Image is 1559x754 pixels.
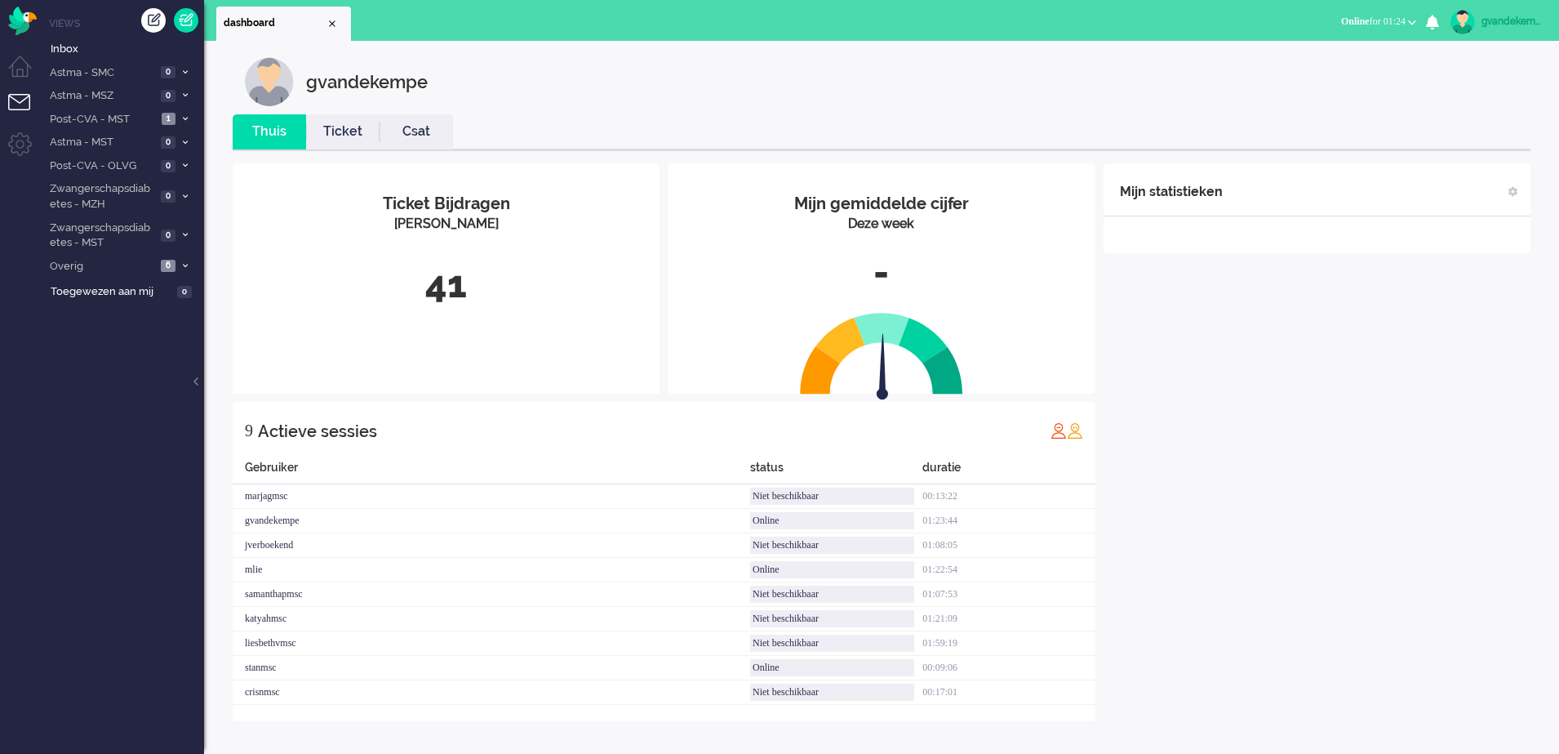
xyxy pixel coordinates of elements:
[380,123,453,141] a: Csat
[750,684,914,701] div: Niet beschikbaar
[233,114,306,149] li: Thuis
[141,8,166,33] div: Creëer ticket
[1447,10,1543,34] a: gvandekempe
[750,561,914,578] div: Online
[8,7,37,35] img: flow_omnibird.svg
[8,56,45,92] li: Dashboard menu
[47,181,156,212] span: Zwangerschapsdiabetes - MZH
[245,192,647,216] div: Ticket Bijdragen
[47,88,156,104] span: Astma - MSZ
[1450,10,1475,34] img: avatar
[922,558,1095,582] div: 01:22:54
[245,57,294,106] img: customer.svg
[680,215,1082,234] div: Deze week
[47,112,157,127] span: Post-CVA - MST
[750,459,922,484] div: status
[8,132,45,169] li: Admin menu
[161,260,175,272] span: 6
[47,259,156,274] span: Overig
[233,607,750,631] div: katyahmsc
[51,42,204,57] span: Inbox
[51,284,172,300] span: Toegewezen aan mij
[750,488,914,505] div: Niet beschikbaar
[922,680,1095,705] div: 00:17:01
[162,113,175,125] span: 1
[47,221,156,251] span: Zwangerschapsdiabetes - MST
[233,459,750,484] div: Gebruiker
[1331,10,1426,33] button: Onlinefor 01:24
[306,57,428,106] div: gvandekempe
[380,114,453,149] li: Csat
[47,65,156,81] span: Astma - SMC
[245,414,253,447] div: 9
[161,230,175,242] span: 0
[1050,422,1067,439] img: profile_red.svg
[922,509,1095,533] div: 01:23:44
[922,656,1095,680] div: 00:09:06
[47,282,204,300] a: Toegewezen aan mij 0
[750,586,914,603] div: Niet beschikbaar
[750,610,914,627] div: Niet beschikbaar
[47,135,156,150] span: Astma - MST
[47,39,204,57] a: Inbox
[922,459,1095,484] div: duratie
[1331,5,1426,41] li: Onlinefor 01:24
[233,123,306,141] a: Thuis
[161,190,175,203] span: 0
[750,512,914,529] div: Online
[233,656,750,680] div: stanmsc
[750,659,914,676] div: Online
[161,136,175,149] span: 0
[1120,176,1223,208] div: Mijn statistieken
[922,533,1095,558] div: 01:08:05
[177,286,192,298] span: 0
[1481,13,1543,29] div: gvandekempe
[922,631,1095,656] div: 01:59:19
[245,258,647,312] div: 41
[326,17,339,30] div: Close tab
[258,415,377,448] div: Actieve sessies
[306,114,380,149] li: Ticket
[800,312,963,395] img: semi_circle.svg
[233,484,750,509] div: marjagmsc
[1341,16,1406,27] span: for 01:24
[245,215,647,234] div: [PERSON_NAME]
[233,509,750,533] div: gvandekempe
[680,246,1082,300] div: -
[922,484,1095,509] div: 00:13:22
[233,680,750,705] div: crisnmsc
[216,7,351,41] li: Dashboard
[233,533,750,558] div: jverboekend
[161,90,175,102] span: 0
[680,192,1082,216] div: Mijn gemiddelde cijfer
[922,582,1095,607] div: 01:07:53
[750,537,914,554] div: Niet beschikbaar
[233,582,750,607] div: samanthapmsc
[1067,422,1083,439] img: profile_orange.svg
[847,333,917,404] img: arrow.svg
[47,158,156,174] span: Post-CVA - OLVG
[8,11,37,23] a: Omnidesk
[922,607,1095,631] div: 01:21:09
[49,16,204,30] li: Views
[233,631,750,656] div: liesbethvmsc
[161,66,175,78] span: 0
[1341,16,1370,27] span: Online
[161,160,175,172] span: 0
[306,123,380,141] a: Ticket
[233,558,750,582] div: mlie
[174,8,198,33] a: Quick Ticket
[750,635,914,652] div: Niet beschikbaar
[224,16,326,30] span: dashboard
[8,94,45,131] li: Tickets menu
